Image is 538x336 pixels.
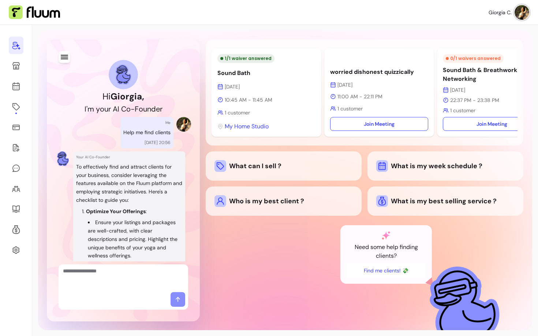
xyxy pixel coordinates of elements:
h2: I'm your AI Co-Founder [85,104,162,114]
div: ' [86,104,87,114]
img: avatar [515,5,529,20]
textarea: Ask me anything... [63,267,184,289]
p: [DATE] 20:56 [145,140,171,146]
img: AI Co-Founder avatar [56,151,70,166]
div: 1 / 1 waiver answered [217,54,274,63]
div: o [100,104,104,114]
li: Ensure your listings and packages are well-crafted, with clear descriptions and pricing. Highligh... [88,218,182,260]
p: Me [165,120,171,125]
div: F [135,104,139,114]
strong: Optimize Your Offerings [86,208,146,215]
span: Giorgia C. [489,9,512,16]
p: Your AI Co-Founder [76,154,182,160]
p: Help me find clients [123,128,171,137]
img: Fluum Logo [9,5,60,19]
p: 1 customer [217,109,315,116]
div: What is my best selling service ? [376,195,515,207]
img: AI Co-Founder gradient star [382,231,391,240]
p: : [86,208,147,215]
div: m [87,104,94,114]
div: What can I sell ? [214,160,353,172]
div: o [126,104,131,114]
p: 10:45 AM - 11:45 AM [217,96,315,103]
button: Find me clients! 💸 [346,263,426,278]
a: Calendar [9,78,23,95]
a: Refer & Earn [9,221,23,238]
div: A [113,104,117,114]
p: 1 customer [330,105,428,112]
div: u [104,104,108,114]
div: e [156,104,160,114]
p: 11:00 AM - 22:11 PM [330,93,428,100]
div: What is my week schedule ? [376,160,515,172]
a: Home [9,37,23,54]
div: r [108,104,111,114]
a: Sales [9,118,23,136]
p: Need some help finding clients? [346,243,426,260]
p: worried dishonest quizzically [330,68,428,76]
div: - [131,104,135,114]
div: n [147,104,151,114]
p: [DATE] [330,81,428,88]
div: y [96,104,100,114]
h1: Hi [102,91,144,102]
a: Join Meeting [330,117,428,131]
div: o [139,104,143,114]
a: My Messages [9,159,23,177]
a: Offerings [9,98,23,116]
a: Resources [9,200,23,218]
img: AI Co-Founder avatar [116,65,131,84]
div: C [121,104,126,114]
div: Who is my best client ? [214,195,353,207]
div: 0 / 1 waivers answered [443,54,504,63]
button: avatarGiorgia C. [489,5,529,20]
img: Provider image [176,117,191,132]
div: I [117,104,119,114]
p: To effectively find and attract clients for your business, consider leveraging the features avail... [76,163,182,204]
div: d [151,104,156,114]
p: Sound Bath [217,69,315,78]
div: u [143,104,147,114]
a: Clients [9,180,23,197]
p: [DATE] [217,83,315,90]
a: My Page [9,57,23,75]
div: r [160,104,162,114]
div: I [85,104,86,114]
a: Waivers [9,139,23,156]
b: Giorgia , [111,91,144,102]
span: My Home Studio [225,122,269,131]
a: Settings [9,241,23,259]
